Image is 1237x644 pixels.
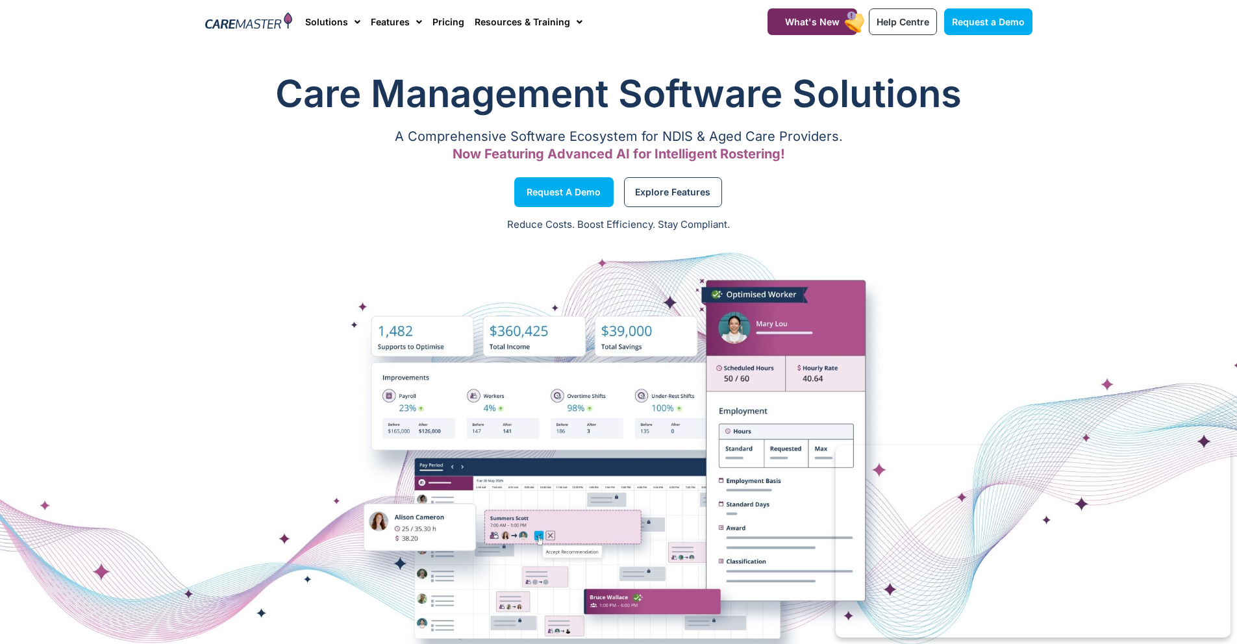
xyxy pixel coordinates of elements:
[8,217,1229,232] p: Reduce Costs. Boost Efficiency. Stay Compliant.
[877,16,929,27] span: Help Centre
[453,146,785,162] span: Now Featuring Advanced AI for Intelligent Rostering!
[205,68,1032,119] h1: Care Management Software Solutions
[205,12,293,32] img: CareMaster Logo
[944,8,1032,35] a: Request a Demo
[624,177,722,207] a: Explore Features
[768,8,857,35] a: What's New
[635,189,710,195] span: Explore Features
[205,132,1032,141] p: A Comprehensive Software Ecosystem for NDIS & Aged Care Providers.
[527,189,601,195] span: Request a Demo
[785,16,840,27] span: What's New
[869,8,937,35] a: Help Centre
[514,177,614,207] a: Request a Demo
[952,16,1025,27] span: Request a Demo
[836,445,1231,638] iframe: Popup CTA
